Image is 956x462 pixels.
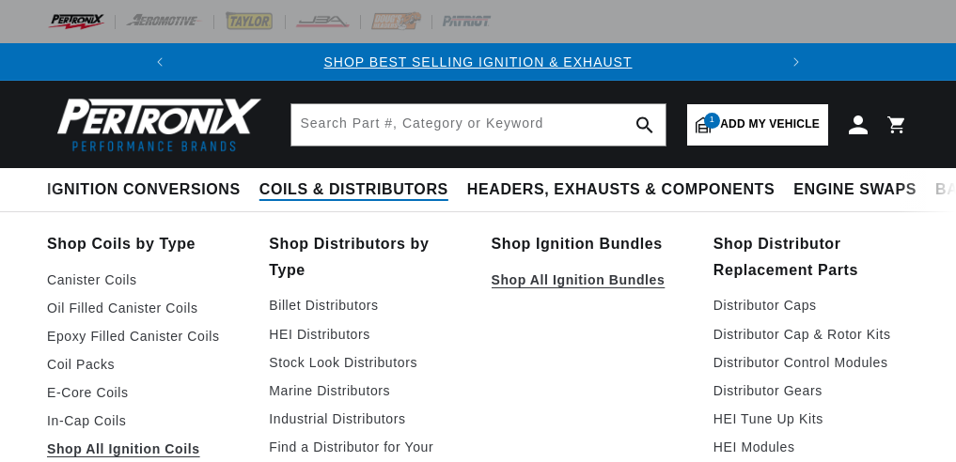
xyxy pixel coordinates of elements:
[250,168,458,212] summary: Coils & Distributors
[269,294,464,316] a: Billet Distributors
[47,325,243,347] a: Epoxy Filled Canister Coils
[323,54,632,69] a: SHOP BEST SELLING IGNITION & EXHAUST
[777,43,815,81] button: Translation missing: en.sections.announcements.next_announcement
[269,379,464,402] a: Marine Distributors
[47,297,243,319] a: Oil Filled Canister Coils
[47,168,250,212] summary: Ignition Conversions
[269,323,464,346] a: HEI Distributors
[467,180,775,200] span: Headers, Exhausts & Components
[269,351,464,374] a: Stock Look Distributors
[179,52,776,72] div: Announcement
[720,115,820,133] span: Add my vehicle
[492,231,687,257] a: Shop Ignition Bundles
[793,180,917,200] span: Engine Swaps
[784,168,926,212] summary: Engine Swaps
[47,409,243,432] a: In-Cap Coils
[47,381,243,404] a: E-Core Coils
[624,104,666,146] button: search button
[713,351,909,374] a: Distributor Control Modules
[141,43,179,81] button: Translation missing: en.sections.announcements.previous_announcement
[259,180,448,200] span: Coils & Distributors
[713,436,909,458] a: HEI Modules
[47,180,241,200] span: Ignition Conversions
[179,52,776,72] div: 1 of 2
[713,323,909,346] a: Distributor Cap & Rotor Kits
[269,231,464,283] a: Shop Distributors by Type
[687,104,828,146] a: 1Add my vehicle
[713,294,909,316] a: Distributor Caps
[47,92,263,157] img: Pertronix
[269,408,464,430] a: Industrial Distributors
[492,269,687,291] a: Shop All Ignition Bundles
[458,168,784,212] summary: Headers, Exhausts & Components
[713,408,909,430] a: HEI Tune Up Kits
[47,231,243,257] a: Shop Coils by Type
[291,104,666,146] input: Search Part #, Category or Keyword
[704,113,720,129] span: 1
[713,231,909,283] a: Shop Distributor Replacement Parts
[47,353,243,376] a: Coil Packs
[47,438,243,460] a: Shop All Ignition Coils
[47,269,243,291] a: Canister Coils
[713,379,909,402] a: Distributor Gears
